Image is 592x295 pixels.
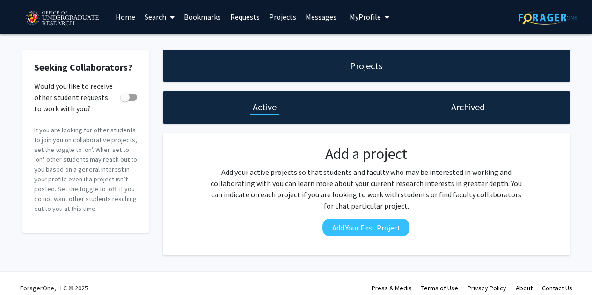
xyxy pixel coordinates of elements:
h1: Active [253,101,277,114]
a: Press & Media [372,284,412,292]
button: Add Your First Project [322,219,409,236]
iframe: Chat [7,253,40,288]
a: Messages [301,0,341,33]
a: Terms of Use [421,284,458,292]
a: Search [140,0,179,33]
img: ForagerOne Logo [519,10,577,25]
h2: Add a project [207,145,525,163]
a: About [516,284,533,292]
h1: Archived [451,101,485,114]
a: Requests [226,0,264,33]
h1: Projects [350,59,382,72]
p: Add your active projects so that students and faculty who may be interested in working and collab... [207,166,525,211]
a: Home [111,0,140,33]
span: Would you like to receive other student requests to work with you? [34,80,117,114]
a: Privacy Policy [468,284,506,292]
p: If you are looking for other students to join you on collaborative projects, set the toggle to ‘o... [34,125,137,214]
a: Projects [264,0,301,33]
a: Contact Us [542,284,572,292]
h2: Seeking Collaborators? [34,62,137,73]
a: Bookmarks [179,0,226,33]
img: University of Maryland Logo [22,7,102,30]
span: My Profile [350,12,381,22]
